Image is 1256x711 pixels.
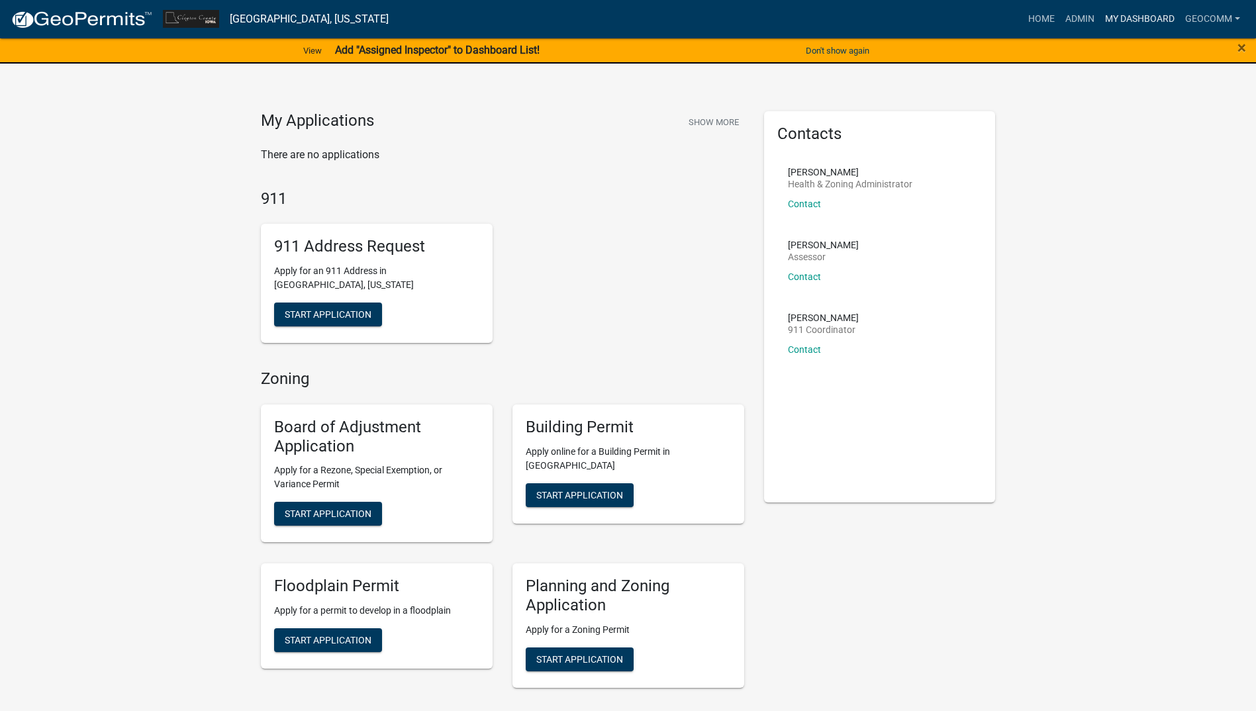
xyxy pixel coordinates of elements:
span: Start Application [536,654,623,665]
a: Admin [1060,7,1100,32]
a: My Dashboard [1100,7,1180,32]
h5: Board of Adjustment Application [274,418,479,456]
p: [PERSON_NAME] [788,313,859,322]
span: Start Application [285,309,371,320]
span: Start Application [285,635,371,645]
p: Apply for a permit to develop in a floodplain [274,604,479,618]
h5: Planning and Zoning Application [526,577,731,615]
h5: Contacts [777,124,983,144]
a: Contact [788,199,821,209]
button: Show More [683,111,744,133]
span: Start Application [536,489,623,500]
p: [PERSON_NAME] [788,240,859,250]
a: [GEOGRAPHIC_DATA], [US_STATE] [230,8,389,30]
p: Assessor [788,252,859,261]
strong: Add "Assigned Inspector" to Dashboard List! [335,44,540,56]
button: Start Application [274,303,382,326]
p: There are no applications [261,147,744,163]
button: Start Application [526,483,634,507]
h4: My Applications [261,111,374,131]
button: Close [1237,40,1246,56]
a: Contact [788,344,821,355]
p: Apply online for a Building Permit in [GEOGRAPHIC_DATA] [526,445,731,473]
p: Apply for a Zoning Permit [526,623,731,637]
a: Home [1023,7,1060,32]
h5: Floodplain Permit [274,577,479,596]
a: GeoComm [1180,7,1245,32]
button: Don't show again [800,40,875,62]
p: Health & Zoning Administrator [788,179,912,189]
h5: 911 Address Request [274,237,479,256]
h4: 911 [261,189,744,209]
a: View [298,40,327,62]
button: Start Application [526,647,634,671]
h5: Building Permit [526,418,731,437]
span: Start Application [285,508,371,519]
img: Clayton County, Iowa [163,10,219,28]
span: × [1237,38,1246,57]
button: Start Application [274,628,382,652]
h4: Zoning [261,369,744,389]
p: 911 Coordinator [788,325,859,334]
p: Apply for a Rezone, Special Exemption, or Variance Permit [274,463,479,491]
a: Contact [788,271,821,282]
button: Start Application [274,502,382,526]
p: [PERSON_NAME] [788,167,912,177]
p: Apply for an 911 Address in [GEOGRAPHIC_DATA], [US_STATE] [274,264,479,292]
